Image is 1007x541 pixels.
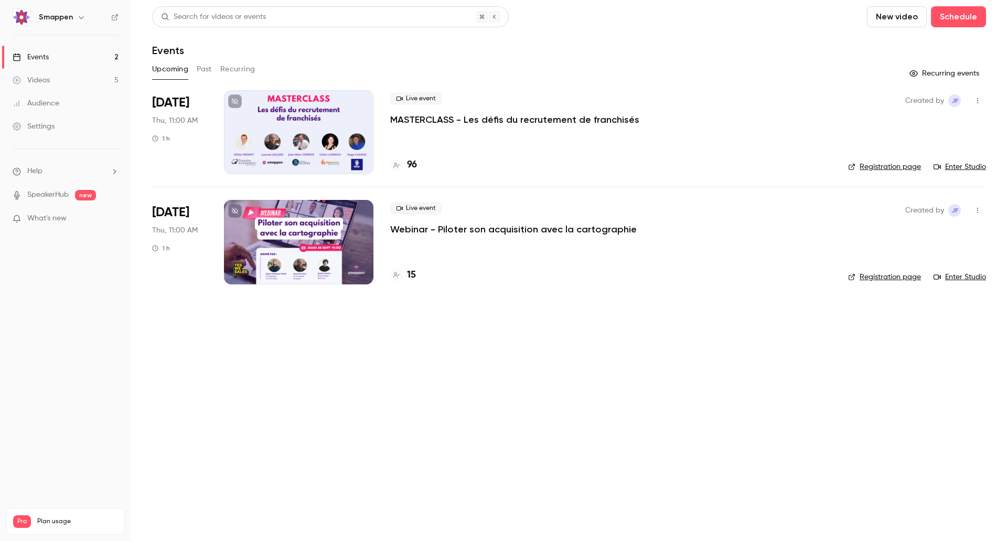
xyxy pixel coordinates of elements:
div: Sep 11 Thu, 11:00 AM (Europe/Paris) [152,90,207,174]
span: Julie FAVRE [948,94,961,107]
span: Live event [390,92,442,105]
span: Thu, 11:00 AM [152,115,198,126]
button: Recurring events [905,65,986,82]
span: Julie FAVRE [948,204,961,217]
span: What's new [27,213,67,224]
a: Webinar - Piloter son acquisition avec la cartographie [390,223,637,236]
a: Registration page [848,272,921,282]
a: Enter Studio [934,272,986,282]
button: Schedule [931,6,986,27]
h4: 96 [407,158,417,172]
div: 1 h [152,244,170,252]
span: Thu, 11:00 AM [152,225,198,236]
img: Smappen [13,9,30,26]
span: JF [951,204,958,217]
div: Search for videos or events [161,12,266,23]
a: 15 [390,268,416,282]
span: Plan usage [37,517,118,526]
iframe: Noticeable Trigger [106,214,119,224]
button: Recurring [220,61,255,78]
div: Audience [13,98,59,109]
a: Registration page [848,162,921,172]
div: Settings [13,121,55,132]
li: help-dropdown-opener [13,166,119,177]
span: Live event [390,202,442,215]
span: Help [27,166,42,177]
span: new [75,190,96,200]
a: Enter Studio [934,162,986,172]
span: Created by [905,94,944,107]
h4: 15 [407,268,416,282]
button: Past [197,61,212,78]
h1: Events [152,44,184,57]
button: New video [867,6,927,27]
h6: Smappen [39,12,73,23]
div: Events [13,52,49,62]
span: Pro [13,515,31,528]
div: 1 h [152,134,170,143]
a: MASTERCLASS - Les défis du recrutement de franchisés [390,113,639,126]
div: Videos [13,75,50,86]
a: SpeakerHub [27,189,69,200]
a: 96 [390,158,417,172]
div: Sep 25 Thu, 11:00 AM (Europe/Paris) [152,200,207,284]
button: Upcoming [152,61,188,78]
span: JF [951,94,958,107]
span: [DATE] [152,204,189,221]
span: Created by [905,204,944,217]
span: [DATE] [152,94,189,111]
